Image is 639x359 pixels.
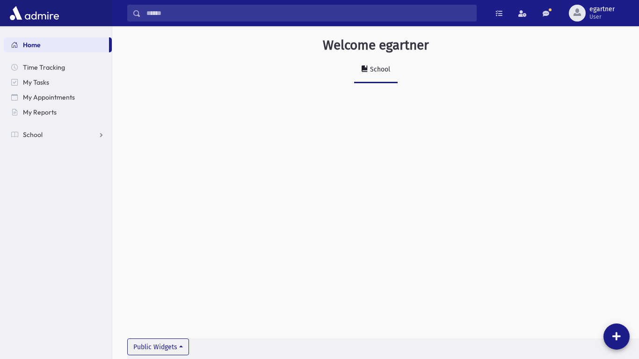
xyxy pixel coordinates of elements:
a: Time Tracking [4,60,112,75]
h3: Welcome egartner [323,37,429,53]
a: My Tasks [4,75,112,90]
span: My Appointments [23,93,75,101]
a: My Appointments [4,90,112,105]
span: egartner [589,6,615,13]
span: User [589,13,615,21]
a: My Reports [4,105,112,120]
span: School [23,130,43,139]
span: Home [23,41,41,49]
span: My Reports [23,108,57,116]
span: Time Tracking [23,63,65,72]
input: Search [141,5,476,22]
img: AdmirePro [7,4,61,22]
a: School [354,57,398,83]
a: Home [4,37,109,52]
a: School [4,127,112,142]
span: My Tasks [23,78,49,86]
button: Public Widgets [127,338,189,355]
div: School [368,65,390,73]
